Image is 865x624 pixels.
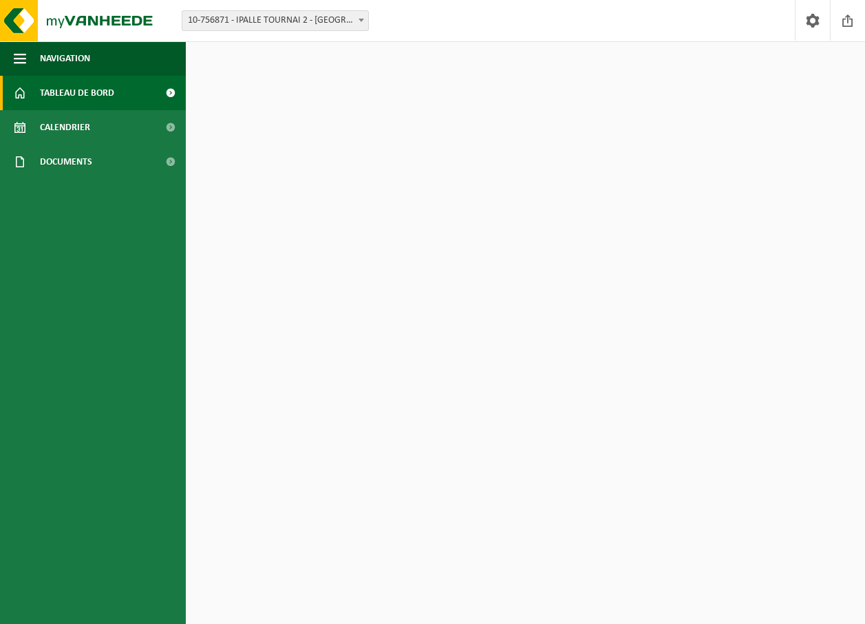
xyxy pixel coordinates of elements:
span: 10-756871 - IPALLE TOURNAI 2 - TOURNAI [182,10,369,31]
span: Documents [40,145,92,179]
span: Navigation [40,41,90,76]
span: Tableau de bord [40,76,114,110]
span: 10-756871 - IPALLE TOURNAI 2 - TOURNAI [182,11,368,30]
span: Calendrier [40,110,90,145]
